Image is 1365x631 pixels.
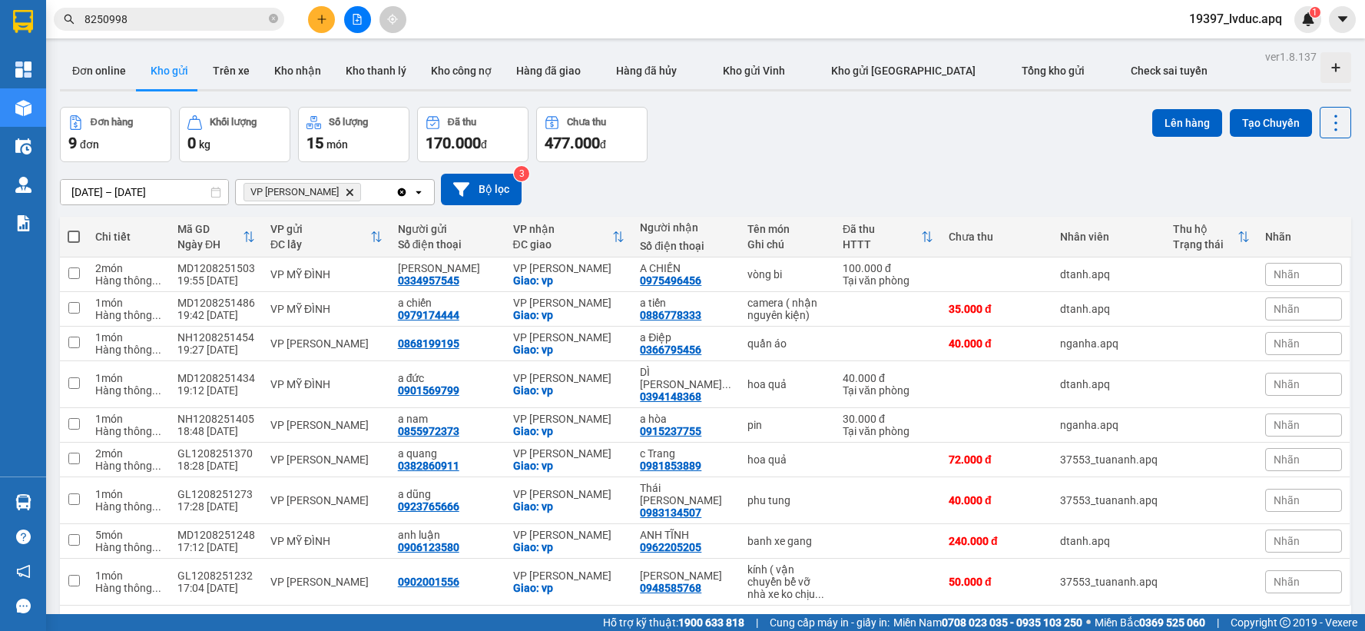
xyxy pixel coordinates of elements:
div: Nhân viên [1060,231,1158,243]
div: 0334957545 [398,274,459,287]
span: 0 [187,134,196,152]
div: GL1208251273 [177,488,255,500]
div: Giao: vp [513,274,625,287]
div: VP [PERSON_NAME] [513,297,625,309]
div: Hàng thông thường [95,425,162,437]
th: Toggle SortBy [170,217,263,257]
div: Đơn hàng [91,117,133,128]
div: Hàng thông thường [95,500,162,513]
div: ANH HÂN [398,262,498,274]
div: dtanh.apq [1060,378,1158,390]
span: Miền Bắc [1095,614,1205,631]
div: Khối lượng [210,117,257,128]
div: Hàng thông thường [95,384,162,397]
button: Đơn hàng9đơn [60,107,171,162]
div: Ghi chú [747,238,827,251]
button: Bộ lọc [441,174,522,205]
span: close-circle [269,14,278,23]
div: VP [PERSON_NAME] [270,494,383,506]
span: Nhãn [1274,337,1300,350]
div: 37553_tuananh.apq [1060,494,1158,506]
div: ĐC lấy [270,238,370,251]
div: Tại văn phòng [843,425,933,437]
span: Hàng đã hủy [616,65,677,77]
div: VP [PERSON_NAME] [270,576,383,588]
div: 0962205205 [640,541,701,553]
span: 9 [68,134,77,152]
div: 240.000 đ [949,535,1045,547]
div: VP MỸ ĐÌNH [270,268,383,281]
span: plus [316,14,327,25]
div: dtanh.apq [1060,268,1158,281]
span: 477.000 [545,134,600,152]
span: 19397_lvduc.apq [1177,9,1294,28]
div: 30.000 đ [843,413,933,425]
div: Mã GD [177,223,243,235]
div: Người nhận [640,221,732,234]
button: caret-down [1329,6,1356,33]
div: a chiến [398,297,498,309]
div: ANH TĨNH [640,529,732,541]
div: 0902001556 [398,576,459,588]
div: MD1208251248 [177,529,255,541]
div: Số điện thoại [640,240,732,252]
button: Kho gửi [138,52,200,89]
div: 1 món [95,570,162,582]
div: Hàng thông thường [95,541,162,553]
span: Nhãn [1274,378,1300,390]
span: ... [152,344,161,356]
strong: 0369 525 060 [1139,616,1205,629]
div: VP MỸ ĐÌNH [270,378,383,390]
th: Toggle SortBy [1165,217,1257,257]
div: VP [PERSON_NAME] [513,447,625,460]
input: Selected VP THANH CHƯƠNG. [364,184,366,200]
div: 19:42 [DATE] [177,309,255,321]
div: a hòa [640,413,732,425]
div: Hàng thông thường [95,274,162,287]
div: 40.000 đ [949,337,1045,350]
div: Số lượng [329,117,368,128]
div: VP [PERSON_NAME] [513,413,625,425]
div: hoa quả [747,378,827,390]
span: ... [152,541,161,553]
div: Giao: vp [513,460,625,472]
div: 40.000 đ [949,494,1045,506]
span: | [1217,614,1219,631]
div: 2 món [95,262,162,274]
div: Chưa thu [567,117,606,128]
div: Chưa thu [949,231,1045,243]
div: VP [PERSON_NAME] [513,262,625,274]
div: Đã thu [448,117,476,128]
div: GL1208251232 [177,570,255,582]
div: 5 món [95,529,162,541]
span: caret-down [1336,12,1350,26]
div: 18:48 [DATE] [177,425,255,437]
button: Hàng đã giao [504,52,593,89]
div: ĐC giao [513,238,613,251]
div: 0979174444 [398,309,459,321]
span: Miền Nam [893,614,1082,631]
span: Nhãn [1274,303,1300,315]
div: Hàng thông thường [95,582,162,594]
div: Giao: vp [513,309,625,321]
div: a tiến [640,297,732,309]
div: nganha.apq [1060,337,1158,350]
div: 0868199195 [398,337,459,350]
span: ... [152,274,161,287]
div: 19:27 [DATE] [177,344,255,356]
div: NH1208251405 [177,413,255,425]
strong: 0708 023 035 - 0935 103 250 [942,616,1082,629]
div: 40.000 đ [843,372,933,384]
span: aim [387,14,398,25]
img: logo-vxr [13,10,33,33]
div: Giao: vp [513,425,625,437]
img: warehouse-icon [15,138,31,154]
button: Khối lượng0kg [179,107,290,162]
div: Nhãn [1265,231,1342,243]
img: warehouse-icon [15,494,31,510]
div: pin [747,419,827,431]
span: ... [152,425,161,437]
div: Tại văn phòng [843,384,933,397]
div: vòng bi [747,268,827,281]
button: Kho công nợ [419,52,504,89]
